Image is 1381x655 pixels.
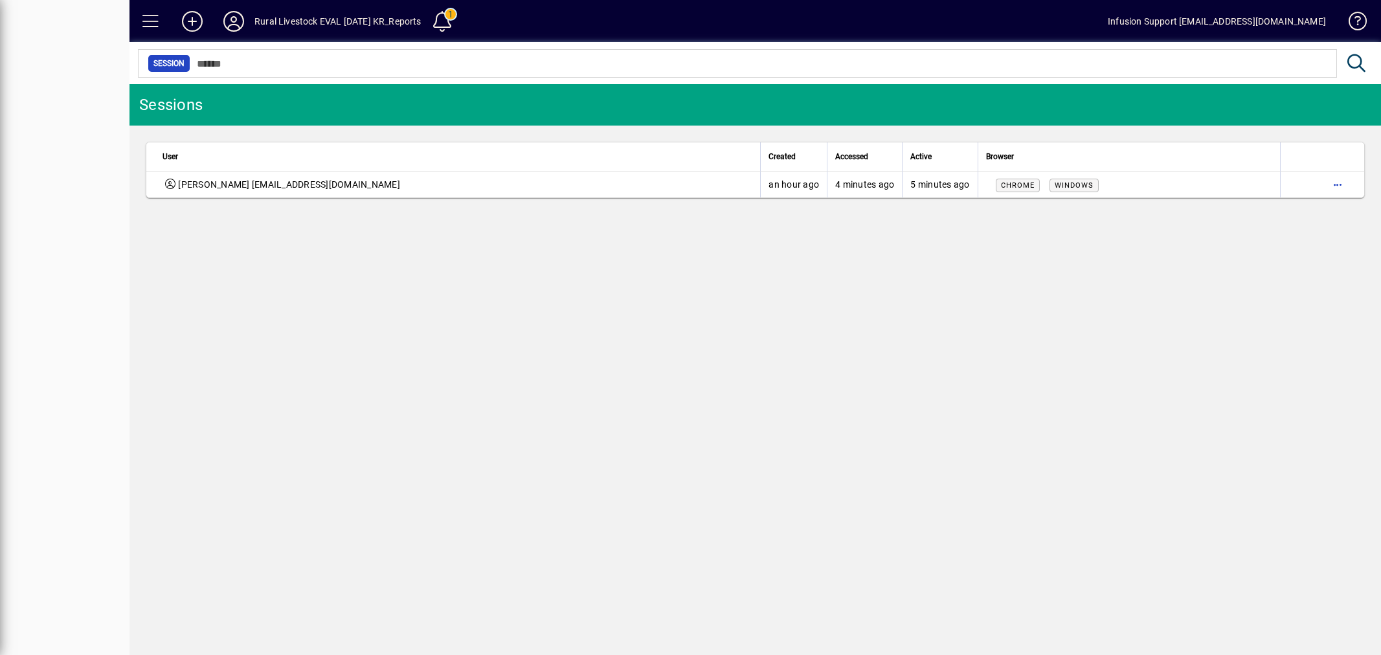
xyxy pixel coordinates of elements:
[1001,181,1035,190] span: Chrome
[769,150,796,164] span: Created
[827,172,902,197] td: 4 minutes ago
[163,150,178,164] span: User
[1327,174,1348,195] button: More options
[910,150,932,164] span: Active
[139,94,203,115] div: Sessions
[986,178,1272,192] div: Mozilla/5.0 (Windows NT 10.0; Win64; x64) AppleWebKit/537.36 (KHTML, like Gecko) Chrome/140.0.0.0...
[1055,181,1094,190] span: Windows
[835,150,868,164] span: Accessed
[213,10,254,33] button: Profile
[254,11,421,32] div: Rural Livestock EVAL [DATE] KR_Reports
[153,57,185,70] span: Session
[178,178,400,191] span: [PERSON_NAME] [EMAIL_ADDRESS][DOMAIN_NAME]
[760,172,827,197] td: an hour ago
[1339,3,1365,45] a: Knowledge Base
[172,10,213,33] button: Add
[986,150,1014,164] span: Browser
[902,172,977,197] td: 5 minutes ago
[1108,11,1326,32] div: Infusion Support [EMAIL_ADDRESS][DOMAIN_NAME]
